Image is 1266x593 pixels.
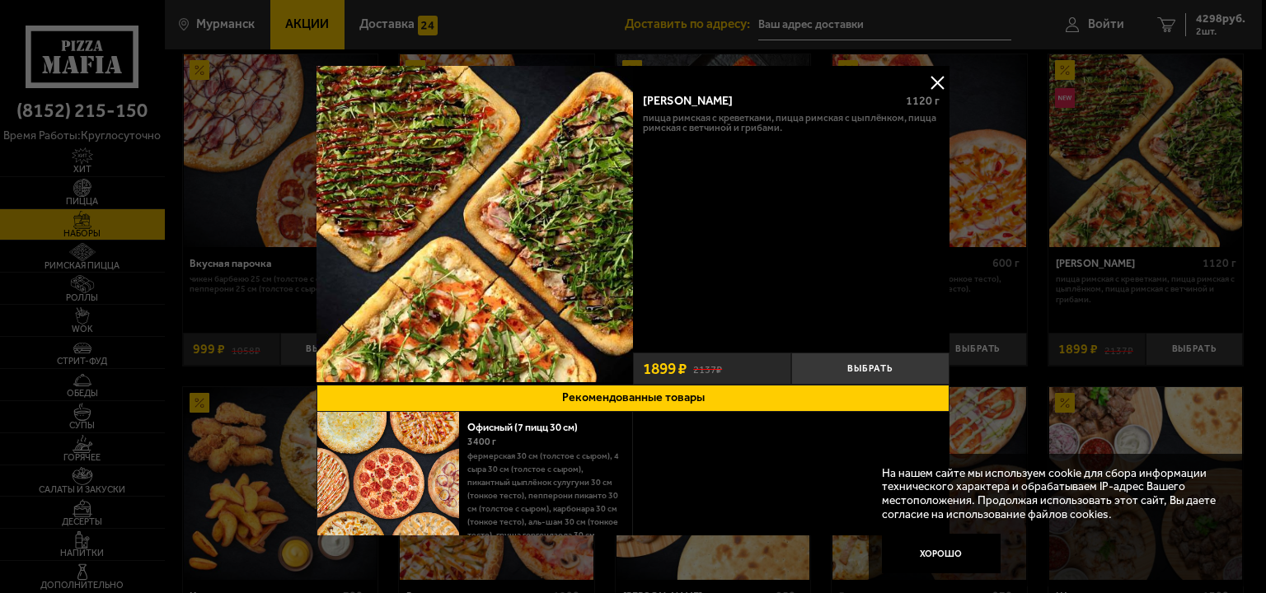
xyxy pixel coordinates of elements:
button: Рекомендованные товары [316,385,949,412]
button: Выбрать [791,353,949,385]
a: Мама Миа [316,66,633,385]
p: На нашем сайте мы используем cookie для сбора информации технического характера и обрабатываем IP... [882,467,1226,521]
span: 3400 г [467,436,496,447]
s: 2137 ₽ [693,362,722,376]
p: Пицца Римская с креветками, Пицца Римская с цыплёнком, Пицца Римская с ветчиной и грибами. [643,113,940,134]
span: 1120 г [906,94,940,108]
span: 1899 ₽ [643,361,687,376]
button: Хорошо [882,534,1001,573]
a: Офисный (7 пицц 30 см) [467,421,591,433]
div: [PERSON_NAME] [643,94,893,108]
p: Фермерская 30 см (толстое с сыром), 4 сыра 30 см (толстое с сыром), Пикантный цыплёнок сулугуни 3... [467,450,620,555]
img: Мама Миа [316,66,633,382]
